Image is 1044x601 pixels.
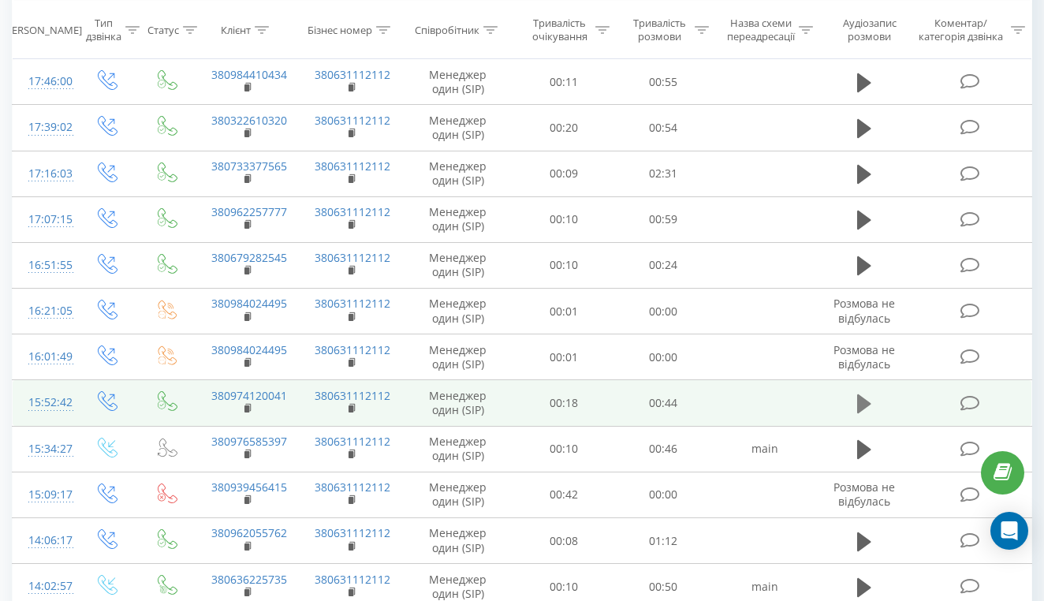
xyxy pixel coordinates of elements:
div: 14:06:17 [28,525,60,556]
a: 380984410434 [211,67,287,82]
div: [PERSON_NAME] [2,23,82,36]
div: 17:16:03 [28,159,60,189]
td: Менеджер один (SIP) [402,472,513,517]
a: 380679282545 [211,250,287,265]
a: 380631112112 [315,250,390,265]
td: 00:54 [613,105,713,151]
div: Тип дзвінка [86,17,121,43]
a: 380631112112 [315,480,390,495]
td: Менеджер один (SIP) [402,151,513,196]
td: 00:00 [613,472,713,517]
div: 15:34:27 [28,434,60,465]
td: 00:59 [613,196,713,242]
a: 380631112112 [315,388,390,403]
td: 00:09 [514,151,613,196]
td: 00:24 [613,242,713,288]
div: 17:39:02 [28,112,60,143]
div: Назва схеми переадресації [727,17,795,43]
td: 00:01 [514,334,613,380]
td: 00:08 [514,518,613,564]
a: 380631112112 [315,204,390,219]
a: 380962257777 [211,204,287,219]
td: Менеджер один (SIP) [402,289,513,334]
td: 00:18 [514,380,613,426]
a: 380631112112 [315,342,390,357]
a: 380631112112 [315,296,390,311]
a: 380974120041 [211,388,287,403]
div: Тривалість розмови [628,17,691,43]
a: 380631112112 [315,525,390,540]
td: 00:10 [514,196,613,242]
a: 380636225735 [211,572,287,587]
td: 00:44 [613,380,713,426]
div: 16:01:49 [28,342,60,372]
div: 17:07:15 [28,204,60,235]
span: Розмова не відбулась [833,480,895,509]
a: 380631112112 [315,159,390,174]
td: 00:00 [613,334,713,380]
td: Менеджер один (SIP) [402,105,513,151]
div: Open Intercom Messenger [990,512,1028,550]
td: 01:12 [613,518,713,564]
div: Коментар/категорія дзвінка [915,17,1007,43]
a: 380984024495 [211,342,287,357]
a: 380733377565 [211,159,287,174]
div: 17:46:00 [28,66,60,97]
a: 380631112112 [315,113,390,128]
td: main [713,426,816,472]
span: Розмова не відбулась [833,342,895,371]
td: 00:10 [514,426,613,472]
td: Менеджер один (SIP) [402,196,513,242]
td: Менеджер один (SIP) [402,380,513,426]
div: 16:21:05 [28,296,60,327]
div: Співробітник [415,23,479,36]
div: 15:52:42 [28,387,60,418]
a: 380322610320 [211,113,287,128]
div: Тривалість очікування [528,17,591,43]
td: 00:11 [514,59,613,105]
div: Бізнес номер [308,23,372,36]
td: 00:42 [514,472,613,517]
td: Менеджер один (SIP) [402,334,513,380]
td: Менеджер один (SIP) [402,426,513,472]
td: 00:55 [613,59,713,105]
div: Клієнт [221,23,251,36]
a: 380631112112 [315,434,390,449]
td: Менеджер один (SIP) [402,59,513,105]
span: Розмова не відбулась [833,296,895,325]
a: 380631112112 [315,67,390,82]
div: 16:51:55 [28,250,60,281]
td: 00:20 [514,105,613,151]
td: Менеджер один (SIP) [402,518,513,564]
a: 380631112112 [315,572,390,587]
a: 380976585397 [211,434,287,449]
a: 380939456415 [211,480,287,495]
a: 380984024495 [211,296,287,311]
div: Статус [147,23,179,36]
div: Аудіозапис розмови [831,17,908,43]
div: 15:09:17 [28,480,60,510]
td: 00:10 [514,242,613,288]
a: 380962055762 [211,525,287,540]
td: 00:46 [613,426,713,472]
td: 02:31 [613,151,713,196]
td: 00:00 [613,289,713,334]
td: 00:01 [514,289,613,334]
td: Менеджер один (SIP) [402,242,513,288]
